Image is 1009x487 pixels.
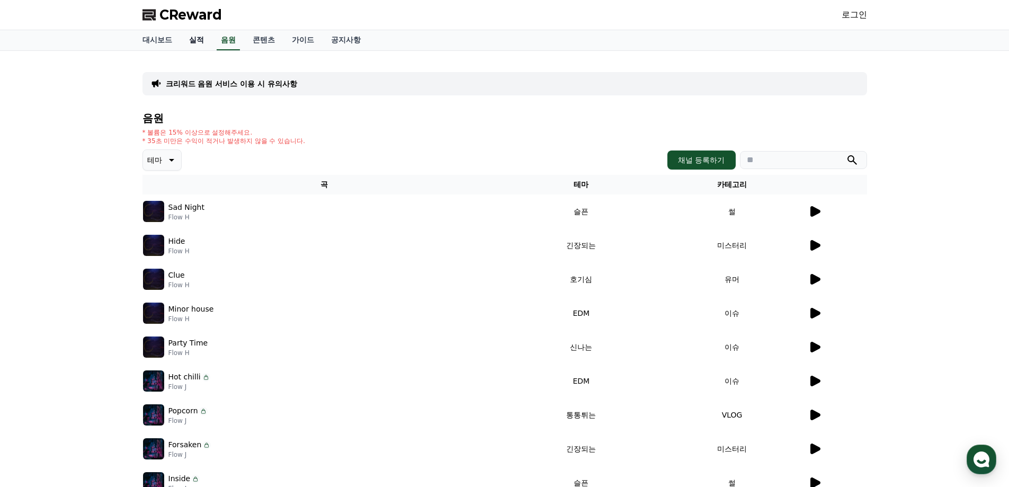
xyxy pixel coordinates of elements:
[143,337,164,358] img: music
[506,194,657,228] td: 슬픈
[147,153,162,167] p: 테마
[142,137,306,145] p: * 35초 미만은 수익이 적거나 발생하지 않을 수 있습니다.
[142,128,306,137] p: * 볼륨은 15% 이상으로 설정해주세요.
[168,417,208,425] p: Flow J
[143,269,164,290] img: music
[657,228,808,262] td: 미스터리
[506,175,657,194] th: 테마
[143,438,164,459] img: music
[142,112,867,124] h4: 음원
[506,330,657,364] td: 신나는
[168,473,191,484] p: Inside
[168,383,210,391] p: Flow J
[97,352,110,361] span: 대화
[506,432,657,466] td: 긴장되는
[168,315,214,323] p: Flow H
[168,247,190,255] p: Flow H
[168,281,190,289] p: Flow H
[137,336,203,362] a: 설정
[657,296,808,330] td: 이슈
[159,6,222,23] span: CReward
[142,175,506,194] th: 곡
[506,228,657,262] td: 긴장되는
[143,235,164,256] img: music
[842,8,867,21] a: 로그인
[657,432,808,466] td: 미스터리
[143,404,164,426] img: music
[142,6,222,23] a: CReward
[168,405,198,417] p: Popcorn
[181,30,212,50] a: 실적
[70,336,137,362] a: 대화
[244,30,283,50] a: 콘텐츠
[323,30,369,50] a: 공지사항
[657,262,808,296] td: 유머
[657,364,808,398] td: 이슈
[168,349,208,357] p: Flow H
[168,450,211,459] p: Flow J
[143,370,164,392] img: music
[506,364,657,398] td: EDM
[168,202,204,213] p: Sad Night
[657,194,808,228] td: 썰
[166,78,297,89] a: 크리워드 음원 서비스 이용 시 유의사항
[134,30,181,50] a: 대시보드
[33,352,40,360] span: 홈
[164,352,176,360] span: 설정
[168,338,208,349] p: Party Time
[168,371,201,383] p: Hot chilli
[217,30,240,50] a: 음원
[143,201,164,222] img: music
[657,175,808,194] th: 카테고리
[667,150,735,170] button: 채널 등록하기
[283,30,323,50] a: 가이드
[657,330,808,364] td: 이슈
[168,439,202,450] p: Forsaken
[168,236,185,247] p: Hide
[506,398,657,432] td: 통통튀는
[3,336,70,362] a: 홈
[143,303,164,324] img: music
[657,398,808,432] td: VLOG
[168,213,204,222] p: Flow H
[142,149,182,171] button: 테마
[506,262,657,296] td: 호기심
[168,270,185,281] p: Clue
[168,304,214,315] p: Minor house
[506,296,657,330] td: EDM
